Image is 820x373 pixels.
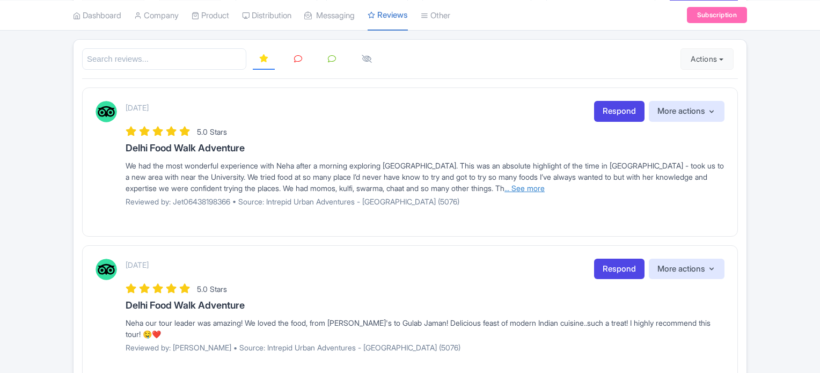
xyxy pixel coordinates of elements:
a: Messaging [304,1,355,30]
a: Company [134,1,179,30]
span: 5.0 Stars [197,284,227,294]
img: Tripadvisor Logo [96,259,117,280]
a: ... See more [504,184,545,193]
p: [DATE] [126,259,149,270]
button: Actions [680,48,734,70]
input: Search reviews... [82,48,246,70]
p: [DATE] [126,102,149,113]
div: Neha our tour leader was amazing! We loved the food, from [PERSON_NAME]'s to Gulab Jaman! Delicio... [126,317,724,340]
a: Respond [594,259,645,280]
button: More actions [649,259,724,280]
a: Product [192,1,229,30]
a: Subscription [687,7,747,23]
a: Respond [594,101,645,122]
button: More actions [649,101,724,122]
h3: Delhi Food Walk Adventure [126,300,724,311]
a: Distribution [242,1,291,30]
p: Reviewed by: Jet06438198366 • Source: Intrepid Urban Adventures - [GEOGRAPHIC_DATA] (5076) [126,196,724,207]
div: We had the most wonderful experience with Neha after a morning exploring [GEOGRAPHIC_DATA]. This ... [126,160,724,194]
span: 5.0 Stars [197,127,227,136]
a: Other [421,1,450,30]
a: Dashboard [73,1,121,30]
h3: Delhi Food Walk Adventure [126,143,724,153]
p: Reviewed by: [PERSON_NAME] • Source: Intrepid Urban Adventures - [GEOGRAPHIC_DATA] (5076) [126,342,724,353]
img: Tripadvisor Logo [96,101,117,122]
